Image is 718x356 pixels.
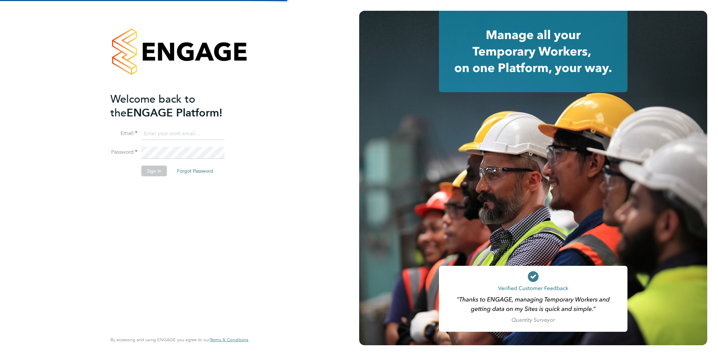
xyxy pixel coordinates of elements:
[110,93,195,119] span: Welcome back to the
[210,337,248,343] a: Terms & Conditions
[141,128,225,140] input: Enter your work email...
[110,337,248,343] span: By accessing and using ENGAGE you agree to our
[110,130,137,137] label: Email
[110,149,137,156] label: Password
[141,166,167,176] button: Sign In
[172,166,218,176] button: Forgot Password
[110,92,242,120] h2: ENGAGE Platform!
